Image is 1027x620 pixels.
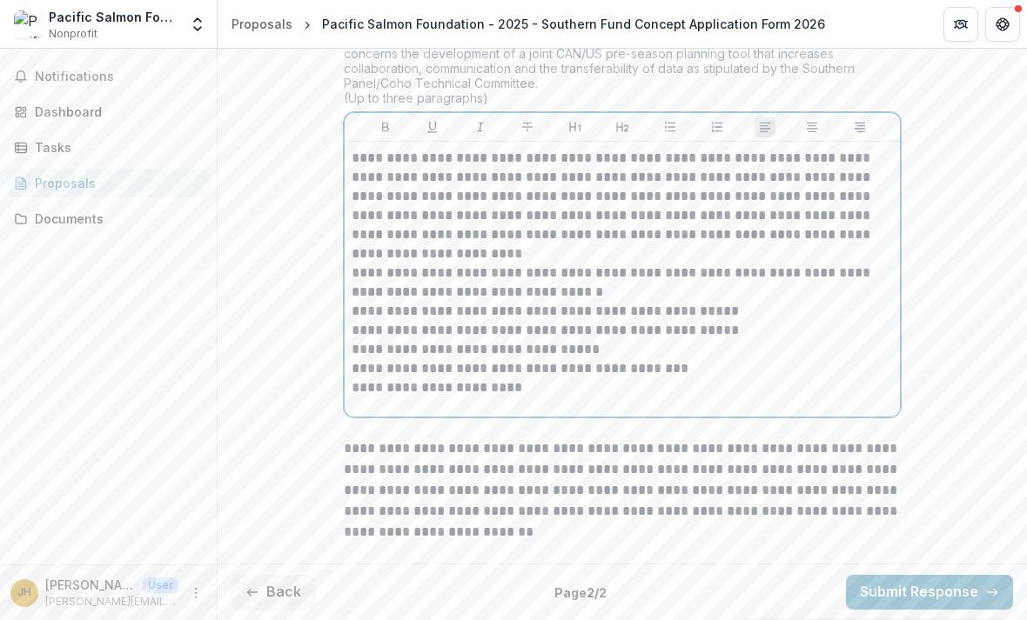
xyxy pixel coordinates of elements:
div: Documents [35,210,196,228]
button: Bullet List [660,117,681,137]
button: Get Help [985,7,1020,42]
button: Ordered List [707,117,728,137]
div: Pacific Salmon Foundation - 2025 - Southern Fund Concept Application Form 2026 [322,15,825,33]
nav: breadcrumb [225,11,832,37]
a: Proposals [225,11,299,37]
span: Notifications [35,70,203,84]
button: Align Center [802,117,822,137]
button: More [185,583,206,603]
button: Submit Response [846,575,1013,610]
button: Align Left [755,117,775,137]
button: Bold [375,117,396,137]
div: Proposals [35,174,196,192]
img: Pacific Salmon Foundation [14,10,42,38]
button: Heading 1 [565,117,586,137]
div: Jason Hwang [17,587,31,598]
p: User [143,577,178,593]
div: Pacific Salmon Foundation [49,8,178,26]
button: Open entity switcher [185,7,210,42]
button: Partners [943,7,978,42]
a: Dashboard [7,97,210,126]
div: Tasks [35,138,196,157]
span: Nonprofit [49,26,97,42]
button: Align Right [849,117,870,137]
p: [PERSON_NAME][EMAIL_ADDRESS][DOMAIN_NAME] [45,594,178,610]
button: Back [232,575,315,610]
button: Underline [422,117,443,137]
button: Strike [517,117,538,137]
p: Page 2 / 2 [554,583,607,602]
div: Proposals [232,15,292,33]
p: [PERSON_NAME] [45,576,136,594]
a: Documents [7,204,210,233]
div: Dashboard [35,103,196,121]
a: Tasks [7,133,210,162]
button: Italicize [470,117,491,137]
button: Notifications [7,63,210,90]
a: Proposals [7,169,210,197]
button: Heading 2 [612,117,633,137]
